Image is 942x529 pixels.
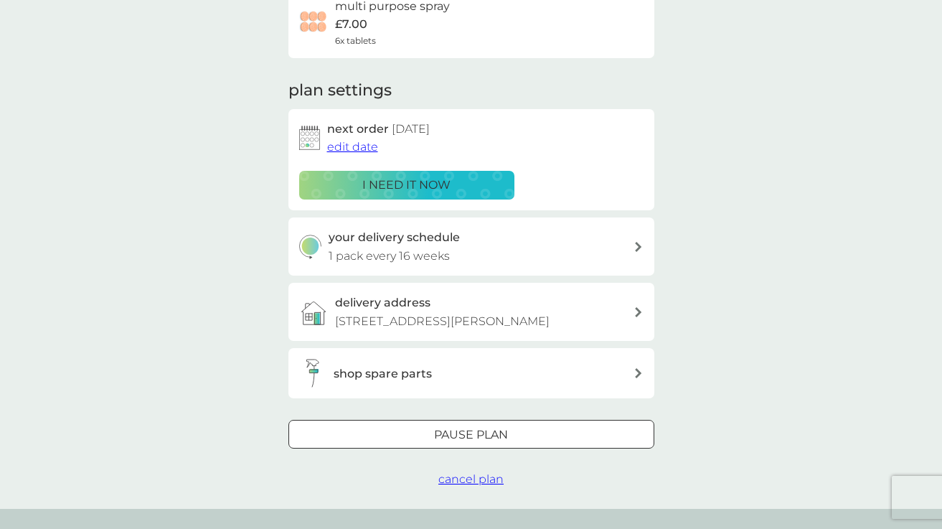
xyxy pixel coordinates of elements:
button: edit date [327,138,378,156]
p: 1 pack every 16 weeks [329,247,450,266]
button: cancel plan [438,470,504,489]
span: cancel plan [438,472,504,486]
span: [DATE] [392,122,430,136]
h2: plan settings [288,80,392,102]
h3: your delivery schedule [329,228,460,247]
span: edit date [327,140,378,154]
button: i need it now [299,171,514,200]
button: your delivery schedule1 pack every 16 weeks [288,217,654,276]
p: £7.00 [335,15,367,34]
a: delivery address[STREET_ADDRESS][PERSON_NAME] [288,283,654,341]
h3: shop spare parts [334,365,432,383]
button: Pause plan [288,420,654,449]
button: shop spare parts [288,348,654,398]
p: i need it now [362,176,451,195]
p: [STREET_ADDRESS][PERSON_NAME] [335,312,550,331]
h2: next order [327,120,430,139]
h3: delivery address [335,294,430,312]
p: Pause plan [434,426,508,444]
span: 6x tablets [335,34,376,47]
img: multi purpose spray [299,8,328,37]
